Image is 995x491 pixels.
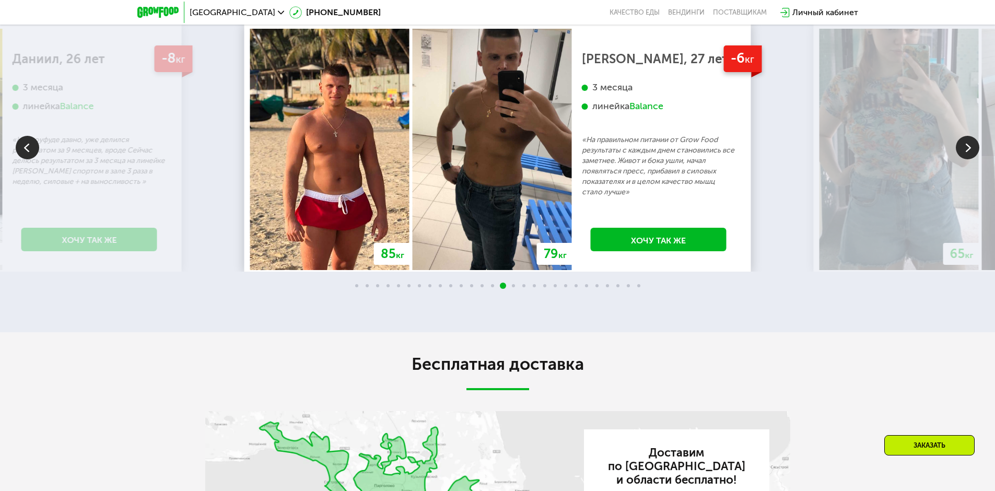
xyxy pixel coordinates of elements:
div: поставщикам [713,8,767,17]
div: -8 [154,45,192,72]
div: [PERSON_NAME], 27 лет [582,54,735,64]
div: 85 [374,243,411,265]
a: [PHONE_NUMBER] [289,6,381,19]
a: Хочу так же [21,228,157,251]
span: [GEOGRAPHIC_DATA] [190,8,275,17]
div: линейка [13,100,166,112]
span: кг [558,250,567,260]
div: Balance [629,100,663,112]
div: Даниил, 26 лет [13,54,166,64]
p: «На правильном питании от Grow Food результаты с каждым днем становились все заметнее. Живот и бо... [582,135,735,197]
div: 79 [537,243,573,265]
span: кг [965,250,974,260]
div: 3 месяца [13,81,166,93]
div: 65 [943,243,980,265]
img: Slide left [16,136,39,159]
span: кг [396,250,404,260]
a: Вендинги [668,8,705,17]
h2: Бесплатная доставка [205,354,790,375]
div: Balance [60,100,94,112]
p: «На Гроуфуде давно, уже делился результатом за 9 месяцев, вроде Сейчас делюсь результатом за 3 ме... [13,135,166,187]
span: кг [745,53,754,65]
a: Качество еды [610,8,660,17]
span: кг [175,53,185,65]
div: Заказать [884,435,975,455]
div: 3 месяца [582,81,735,93]
img: Slide right [956,136,979,159]
a: Хочу так же [591,228,727,251]
div: Личный кабинет [792,6,858,19]
div: линейка [582,100,735,112]
h3: Доставим по [GEOGRAPHIC_DATA] и области бесплатно! [602,446,751,487]
div: -6 [723,45,762,72]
